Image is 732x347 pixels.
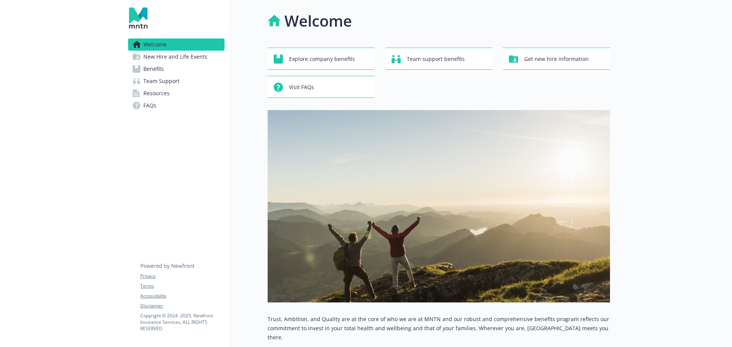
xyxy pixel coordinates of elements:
a: Welcome [128,38,225,51]
a: FAQs [128,99,225,112]
a: Accessibility [140,293,224,299]
span: Resources [143,87,170,99]
a: Privacy [140,273,224,280]
a: Terms [140,283,224,289]
span: Welcome [143,38,167,51]
p: Trust, Ambition, and Quality are at the core of who we are at MNTN and our robust and comprehensi... [268,315,610,342]
a: Benefits [128,63,225,75]
a: Team Support [128,75,225,87]
img: overview page banner [268,110,610,302]
span: Explore company benefits [289,52,355,66]
a: Disclaimer [140,302,224,309]
span: FAQs [143,99,156,112]
button: Visit FAQs [268,76,375,98]
button: Team support benefits [385,48,493,70]
span: Team support benefits [407,52,465,66]
span: Visit FAQs [289,80,314,94]
span: Benefits [143,63,164,75]
a: New Hire and Life Events [128,51,225,63]
button: Explore company benefits [268,48,375,70]
span: Get new hire information [524,52,589,66]
span: Team Support [143,75,180,87]
a: Resources [128,87,225,99]
p: Copyright © 2024 - 2025 , Newfront Insurance Services, ALL RIGHTS RESERVED [140,312,224,332]
span: New Hire and Life Events [143,51,207,63]
button: Get new hire information [503,48,610,70]
h1: Welcome [284,10,352,32]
